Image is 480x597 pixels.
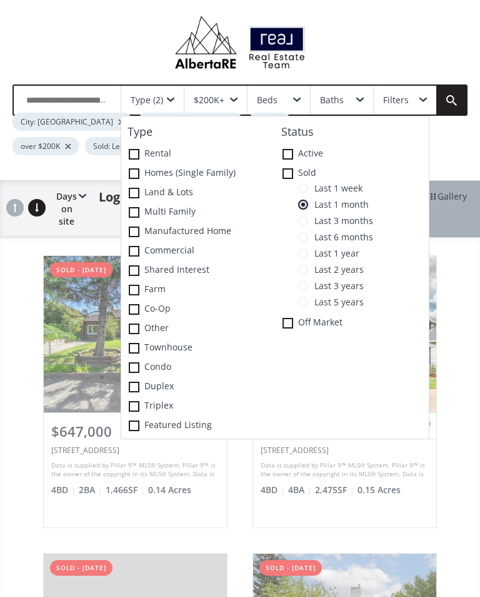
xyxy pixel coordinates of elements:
[121,339,275,358] label: Townhouse
[12,137,79,155] div: over $200K
[99,188,229,206] h1: Log In on Top Menu To See Sold Properties
[121,222,275,242] label: Manufactured Home
[414,181,480,237] div: Gallery
[308,200,369,210] span: Last 1 month
[121,145,275,164] label: Rental
[131,96,163,105] div: Type (2)
[308,216,373,226] span: Last 3 months
[427,190,467,203] span: Gallery
[275,164,429,183] label: Sold
[257,96,277,105] div: Beds
[308,183,362,193] span: Last 1 week
[121,319,275,339] label: Other
[121,261,275,280] label: Shared Interest
[50,181,86,237] div: Days on site
[275,145,429,164] label: Active
[121,377,275,397] label: Duplex
[383,96,409,105] div: Filters
[121,164,275,183] label: Homes (Single Family)
[85,137,190,155] div: Sold: Less than [DATE]
[275,314,429,333] label: Off Market
[12,113,132,131] div: City: [GEOGRAPHIC_DATA]
[121,242,275,261] label: Commercial
[121,203,275,222] label: Multi family
[308,232,373,242] span: Last 6 months
[121,397,275,416] label: Triplex
[308,248,359,258] span: Last 1 year
[121,183,275,203] label: Land & Lots
[275,126,429,138] h4: Status
[308,297,364,307] span: Last 5 years
[308,265,364,275] span: Last 2 years
[308,281,364,291] span: Last 3 years
[121,126,275,138] h4: Type
[121,416,275,436] label: Featured Listing
[320,96,344,105] div: Baths
[194,96,224,105] div: $200K+
[121,300,275,319] label: Co-op
[249,113,291,131] div: Sold
[121,358,275,377] label: Condo
[169,13,311,72] img: Logo
[121,280,275,300] label: Farm
[138,113,242,131] div: Homes (Single Family)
